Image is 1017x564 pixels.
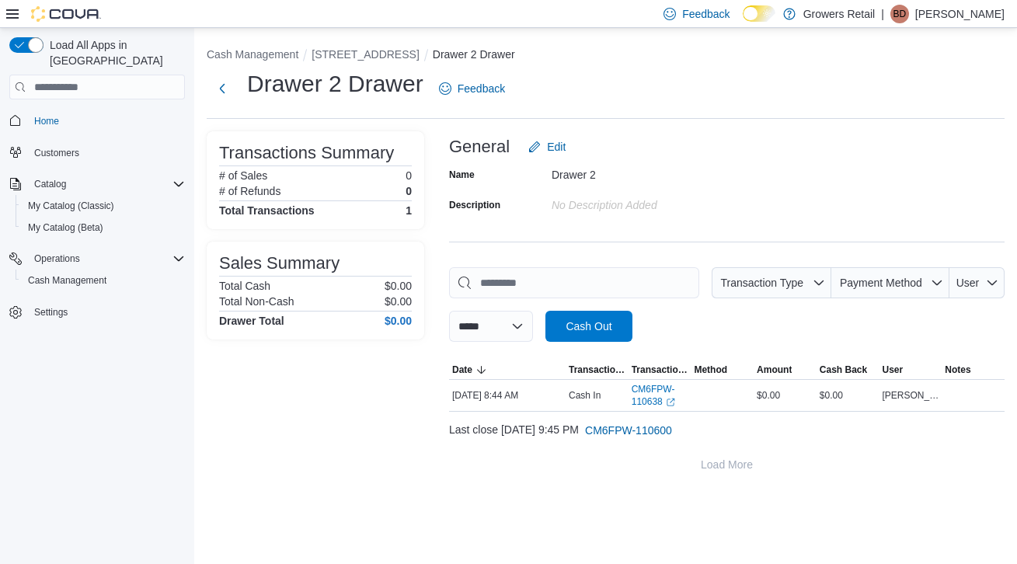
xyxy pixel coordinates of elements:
[566,319,611,334] span: Cash Out
[942,360,1005,379] button: Notes
[585,423,672,438] span: CM6FPW-110600
[28,249,86,268] button: Operations
[449,415,1005,446] div: Last close [DATE] 9:45 PM
[3,301,191,323] button: Settings
[219,315,284,327] h4: Drawer Total
[28,175,185,193] span: Catalog
[579,415,678,446] button: CM6FPW-110600
[28,200,114,212] span: My Catalog (Classic)
[406,169,412,182] p: 0
[22,197,120,215] a: My Catalog (Classic)
[28,302,185,322] span: Settings
[207,47,1005,65] nav: An example of EuiBreadcrumbs
[219,144,394,162] h3: Transactions Summary
[720,277,803,289] span: Transaction Type
[743,22,744,23] span: Dark Mode
[22,218,110,237] a: My Catalog (Beta)
[34,306,68,319] span: Settings
[552,193,760,211] div: No Description added
[817,386,879,405] div: $0.00
[22,197,185,215] span: My Catalog (Classic)
[569,364,625,376] span: Transaction Type
[3,141,191,164] button: Customers
[893,5,907,23] span: BD
[449,267,699,298] input: This is a search bar. As you type, the results lower in the page will automatically filter.
[22,271,113,290] a: Cash Management
[449,199,500,211] label: Description
[385,315,412,327] h4: $0.00
[219,280,270,292] h6: Total Cash
[207,73,238,104] button: Next
[28,303,74,322] a: Settings
[406,204,412,217] h4: 1
[840,277,922,289] span: Payment Method
[28,143,185,162] span: Customers
[219,169,267,182] h6: # of Sales
[817,360,879,379] button: Cash Back
[879,360,942,379] button: User
[831,267,949,298] button: Payment Method
[22,218,185,237] span: My Catalog (Beta)
[569,389,601,402] p: Cash In
[16,270,191,291] button: Cash Management
[545,311,632,342] button: Cash Out
[566,360,629,379] button: Transaction Type
[449,138,510,156] h3: General
[552,162,760,181] div: Drawer 2
[433,48,515,61] button: Drawer 2 Drawer
[3,109,191,131] button: Home
[28,144,85,162] a: Customers
[754,360,817,379] button: Amount
[312,48,419,61] button: [STREET_ADDRESS]
[632,364,688,376] span: Transaction #
[820,364,867,376] span: Cash Back
[34,178,66,190] span: Catalog
[31,6,101,22] img: Cova
[3,173,191,195] button: Catalog
[34,115,59,127] span: Home
[956,277,980,289] span: User
[803,5,876,23] p: Growers Retail
[28,175,72,193] button: Catalog
[28,274,106,287] span: Cash Management
[34,147,79,159] span: Customers
[890,5,909,23] div: Ben Dick
[219,185,280,197] h6: # of Refunds
[883,364,904,376] span: User
[449,360,566,379] button: Date
[449,386,566,405] div: [DATE] 8:44 AM
[522,131,572,162] button: Edit
[881,5,884,23] p: |
[883,389,939,402] span: [PERSON_NAME]
[44,37,185,68] span: Load All Apps in [GEOGRAPHIC_DATA]
[406,185,412,197] p: 0
[34,252,80,265] span: Operations
[28,110,185,130] span: Home
[743,5,775,22] input: Dark Mode
[219,254,340,273] h3: Sales Summary
[712,267,831,298] button: Transaction Type
[16,195,191,217] button: My Catalog (Classic)
[949,267,1005,298] button: User
[219,204,315,217] h4: Total Transactions
[449,169,475,181] label: Name
[666,398,675,407] svg: External link
[629,360,691,379] button: Transaction #
[682,6,730,22] span: Feedback
[219,295,294,308] h6: Total Non-Cash
[9,103,185,364] nav: Complex example
[694,364,727,376] span: Method
[757,389,780,402] span: $0.00
[547,139,566,155] span: Edit
[28,112,65,131] a: Home
[22,271,185,290] span: Cash Management
[458,81,505,96] span: Feedback
[433,73,511,104] a: Feedback
[207,48,298,61] button: Cash Management
[16,217,191,238] button: My Catalog (Beta)
[385,280,412,292] p: $0.00
[3,248,191,270] button: Operations
[691,360,754,379] button: Method
[449,449,1005,480] button: Load More
[945,364,970,376] span: Notes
